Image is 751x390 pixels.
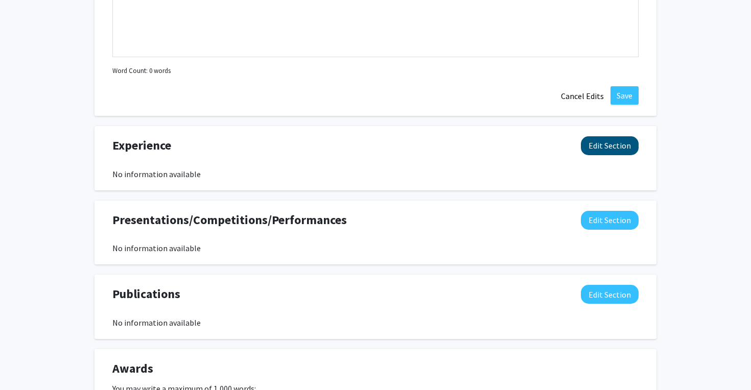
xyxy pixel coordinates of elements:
[112,316,639,329] div: No information available
[611,86,639,105] button: Save
[112,66,171,76] small: Word Count: 0 words
[581,211,639,230] button: Edit Presentations/Competitions/Performances
[8,344,43,382] iframe: Chat
[581,285,639,304] button: Edit Publications
[581,136,639,155] button: Edit Experience
[112,242,639,254] div: No information available
[112,359,153,378] span: Awards
[112,211,347,229] span: Presentations/Competitions/Performances
[112,285,180,303] span: Publications
[554,86,611,106] button: Cancel Edits
[112,168,639,180] div: No information available
[112,136,171,155] span: Experience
